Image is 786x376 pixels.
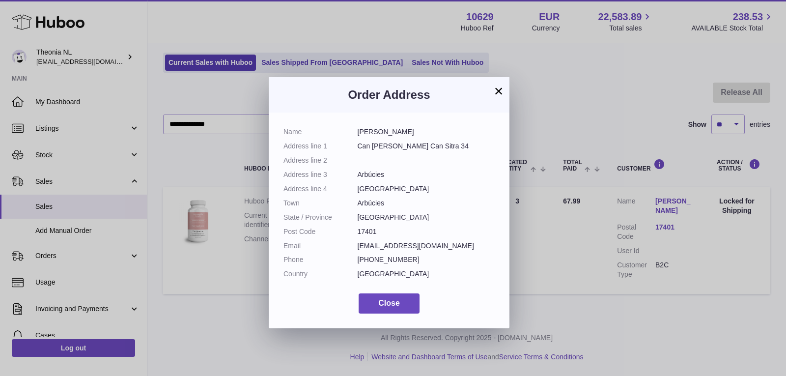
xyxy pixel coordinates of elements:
[378,299,400,307] span: Close
[283,269,358,279] dt: Country
[358,255,495,264] dd: [PHONE_NUMBER]
[358,241,495,251] dd: [EMAIL_ADDRESS][DOMAIN_NAME]
[283,87,495,103] h3: Order Address
[283,142,358,151] dt: Address line 1
[283,156,358,165] dt: Address line 2
[493,85,505,97] button: ×
[358,199,495,208] dd: Arbúcies
[283,255,358,264] dt: Phone
[283,213,358,222] dt: State / Province
[358,213,495,222] dd: [GEOGRAPHIC_DATA]
[283,170,358,179] dt: Address line 3
[283,184,358,194] dt: Address line 4
[283,199,358,208] dt: Town
[358,269,495,279] dd: [GEOGRAPHIC_DATA]
[358,142,495,151] dd: Can [PERSON_NAME] Can Sitra 34
[358,227,495,236] dd: 17401
[358,170,495,179] dd: Arbúcies
[358,127,495,137] dd: [PERSON_NAME]
[283,127,358,137] dt: Name
[283,227,358,236] dt: Post Code
[359,293,420,314] button: Close
[358,184,495,194] dd: [GEOGRAPHIC_DATA]
[283,241,358,251] dt: Email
